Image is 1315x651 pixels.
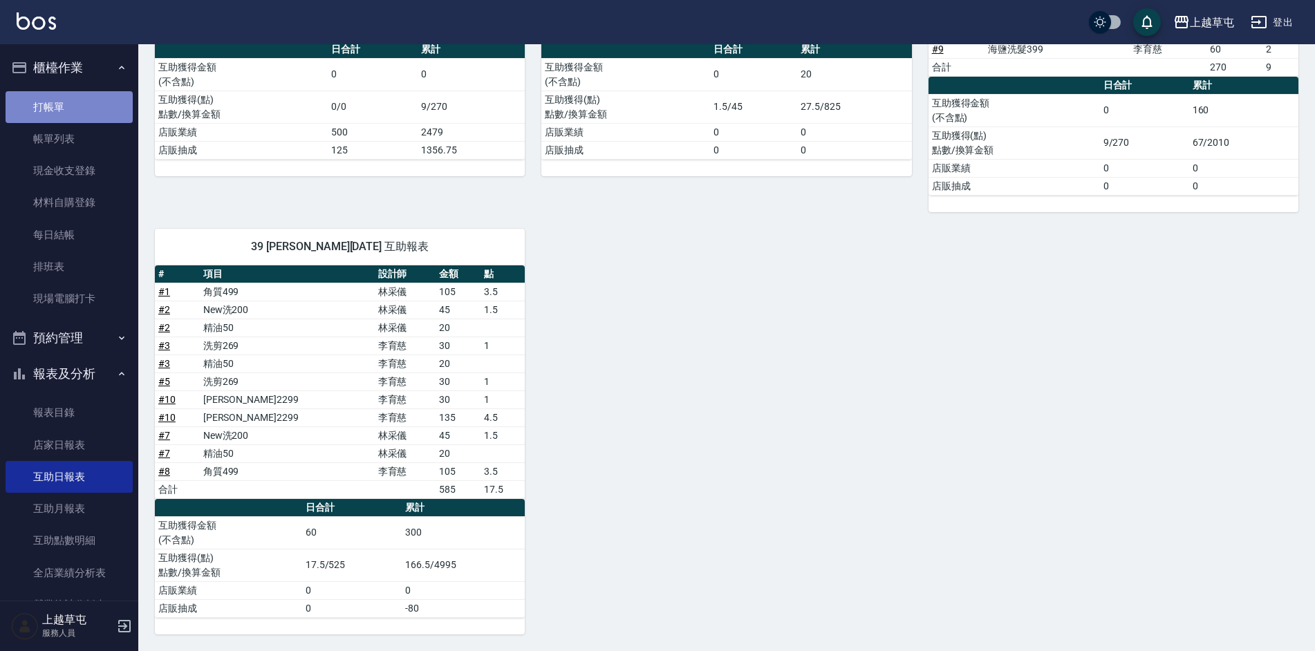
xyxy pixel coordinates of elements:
td: 海鹽洗髮399 [985,40,1130,58]
td: 0 [1100,177,1189,195]
a: #1 [158,286,170,297]
td: 角質499 [200,462,375,480]
td: -80 [402,599,525,617]
td: 0 [797,123,911,141]
a: 打帳單 [6,91,133,123]
a: 互助日報表 [6,461,133,493]
td: 45 [436,426,481,444]
td: 1 [481,337,525,355]
td: 林采儀 [375,301,436,319]
td: 20 [436,355,481,372]
a: 排班表 [6,251,133,283]
td: 160 [1189,94,1298,126]
td: 0 [710,123,798,141]
td: 精油50 [200,444,375,462]
td: 互助獲得金額 (不含點) [155,516,302,549]
th: 日合計 [710,41,798,59]
td: 店販抽成 [929,177,1100,195]
table: a dense table [155,265,525,499]
td: 1 [481,390,525,408]
td: 105 [436,462,481,480]
td: 互助獲得(點) 點數/換算金額 [155,549,302,581]
td: 166.5/4995 [402,549,525,581]
table: a dense table [155,499,525,618]
th: 累計 [797,41,911,59]
td: 0 [1100,159,1189,177]
td: 互助獲得金額 (不含點) [155,58,328,91]
a: 店家日報表 [6,429,133,461]
th: 累計 [402,499,525,517]
td: 105 [436,283,481,301]
a: #9 [932,44,944,55]
td: 585 [436,480,481,498]
td: 0 [1189,159,1298,177]
td: 1.5 [481,301,525,319]
button: 報表及分析 [6,356,133,392]
td: 9 [1262,58,1298,76]
td: 洗剪269 [200,372,375,390]
td: 店販抽成 [155,599,302,617]
button: 上越草屯 [1168,8,1240,37]
td: 店販業績 [155,123,328,141]
td: 0 [710,58,798,91]
td: 0 [1189,177,1298,195]
a: #2 [158,304,170,315]
td: 0 [302,581,402,599]
td: 合計 [155,480,200,498]
td: 0 [302,599,402,617]
p: 服務人員 [42,627,113,639]
a: #8 [158,466,170,477]
td: 67/2010 [1189,126,1298,159]
a: #7 [158,430,170,441]
td: 0/0 [328,91,418,123]
th: 日合計 [302,499,402,517]
td: 125 [328,141,418,159]
th: 日合計 [328,41,418,59]
td: 20 [436,319,481,337]
a: 每日結帳 [6,219,133,251]
th: 累計 [418,41,525,59]
td: 30 [436,337,481,355]
td: 店販業績 [541,123,709,141]
table: a dense table [541,41,911,160]
button: 預約管理 [6,320,133,356]
td: 精油50 [200,355,375,372]
td: 135 [436,408,481,426]
td: 4.5 [481,408,525,426]
td: 30 [436,390,481,408]
td: New洗200 [200,426,375,444]
td: [PERSON_NAME]2299 [200,390,375,408]
td: 店販業績 [929,159,1100,177]
table: a dense table [929,77,1298,196]
th: 點 [481,265,525,283]
td: 17.5 [481,480,525,498]
td: 1.5/45 [710,91,798,123]
th: 累計 [1189,77,1298,95]
td: 1 [481,372,525,390]
img: Person [11,612,39,640]
td: 30 [436,372,481,390]
td: 李育慈 [375,462,436,480]
td: 0 [402,581,525,599]
td: 林采儀 [375,426,436,444]
td: 互助獲得(點) 點數/換算金額 [155,91,328,123]
th: # [155,265,200,283]
button: 登出 [1245,10,1298,35]
div: 上越草屯 [1190,14,1234,31]
td: 9/270 [418,91,525,123]
a: #3 [158,358,170,369]
td: 李育慈 [1130,40,1206,58]
td: 洗剪269 [200,337,375,355]
a: 營業統計分析表 [6,589,133,621]
a: 全店業績分析表 [6,557,133,589]
td: 300 [402,516,525,549]
td: 互助獲得(點) 點數/換算金額 [929,126,1100,159]
td: 互助獲得(點) 點數/換算金額 [541,91,709,123]
span: 39 [PERSON_NAME][DATE] 互助報表 [171,240,508,254]
td: 500 [328,123,418,141]
td: 合計 [929,58,985,76]
td: 0 [328,58,418,91]
td: 1356.75 [418,141,525,159]
td: 店販抽成 [155,141,328,159]
td: 0 [797,141,911,159]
